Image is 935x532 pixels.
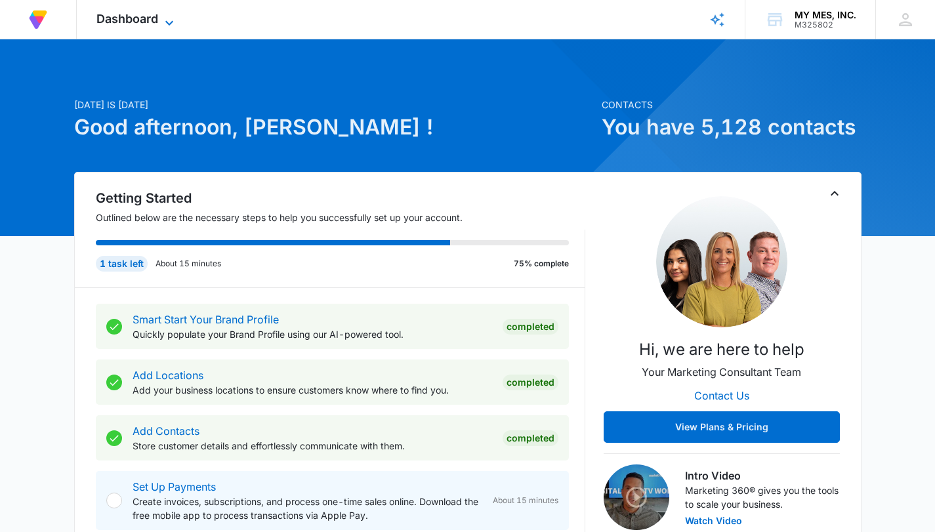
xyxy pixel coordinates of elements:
p: Quickly populate your Brand Profile using our AI-powered tool. [133,327,492,341]
h3: Intro Video [685,468,840,483]
img: Intro Video [604,464,669,530]
div: Completed [503,430,558,446]
p: 75% complete [514,258,569,270]
p: Your Marketing Consultant Team [642,364,801,380]
button: View Plans & Pricing [604,411,840,443]
p: Marketing 360® gives you the tools to scale your business. [685,483,840,511]
button: Watch Video [685,516,742,525]
div: Completed [503,375,558,390]
a: Add Locations [133,369,203,382]
p: About 15 minutes [156,258,221,270]
button: Toggle Collapse [827,186,842,201]
h2: Getting Started [96,188,585,208]
p: Outlined below are the necessary steps to help you successfully set up your account. [96,211,585,224]
p: [DATE] is [DATE] [74,98,594,112]
a: Set Up Payments [133,480,216,493]
img: Volusion [26,8,50,31]
a: Smart Start Your Brand Profile [133,313,279,326]
p: Hi, we are here to help [639,338,804,361]
a: Add Contacts [133,424,199,438]
button: Contact Us [681,380,762,411]
p: Store customer details and effortlessly communicate with them. [133,439,492,453]
p: Add your business locations to ensure customers know where to find you. [133,383,492,397]
div: 1 task left [96,256,148,272]
span: About 15 minutes [493,495,558,506]
div: Completed [503,319,558,335]
h1: Good afternoon, [PERSON_NAME] ! [74,112,594,143]
span: Dashboard [96,12,158,26]
div: account name [795,10,856,20]
p: Contacts [602,98,862,112]
p: Create invoices, subscriptions, and process one-time sales online. Download the free mobile app t... [133,495,482,522]
div: account id [795,20,856,30]
h1: You have 5,128 contacts [602,112,862,143]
